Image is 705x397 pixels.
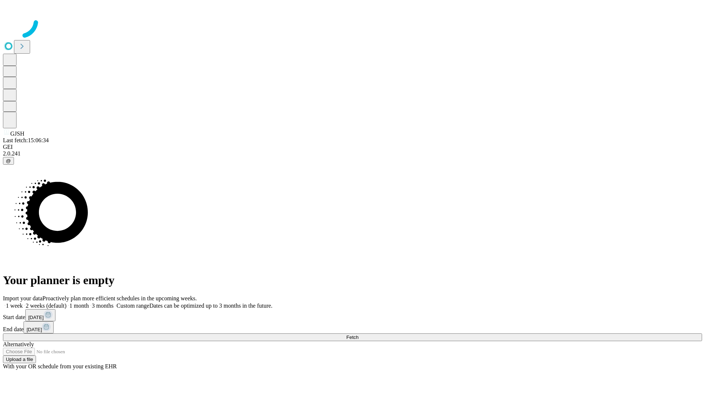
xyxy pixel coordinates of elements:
[3,157,14,165] button: @
[3,333,702,341] button: Fetch
[6,158,11,164] span: @
[116,303,149,309] span: Custom range
[6,303,23,309] span: 1 week
[3,273,702,287] h1: Your planner is empty
[3,321,702,333] div: End date
[26,303,66,309] span: 2 weeks (default)
[3,309,702,321] div: Start date
[10,130,24,137] span: GJSH
[25,309,55,321] button: [DATE]
[28,315,44,320] span: [DATE]
[3,355,36,363] button: Upload a file
[3,341,34,347] span: Alternatively
[346,335,358,340] span: Fetch
[3,137,49,143] span: Last fetch: 15:06:34
[23,321,54,333] button: [DATE]
[43,295,197,301] span: Proactively plan more efficient schedules in the upcoming weeks.
[92,303,113,309] span: 3 months
[3,144,702,150] div: GEI
[69,303,89,309] span: 1 month
[3,363,117,369] span: With your OR schedule from your existing EHR
[3,295,43,301] span: Import your data
[3,150,702,157] div: 2.0.241
[149,303,272,309] span: Dates can be optimized up to 3 months in the future.
[26,327,42,332] span: [DATE]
